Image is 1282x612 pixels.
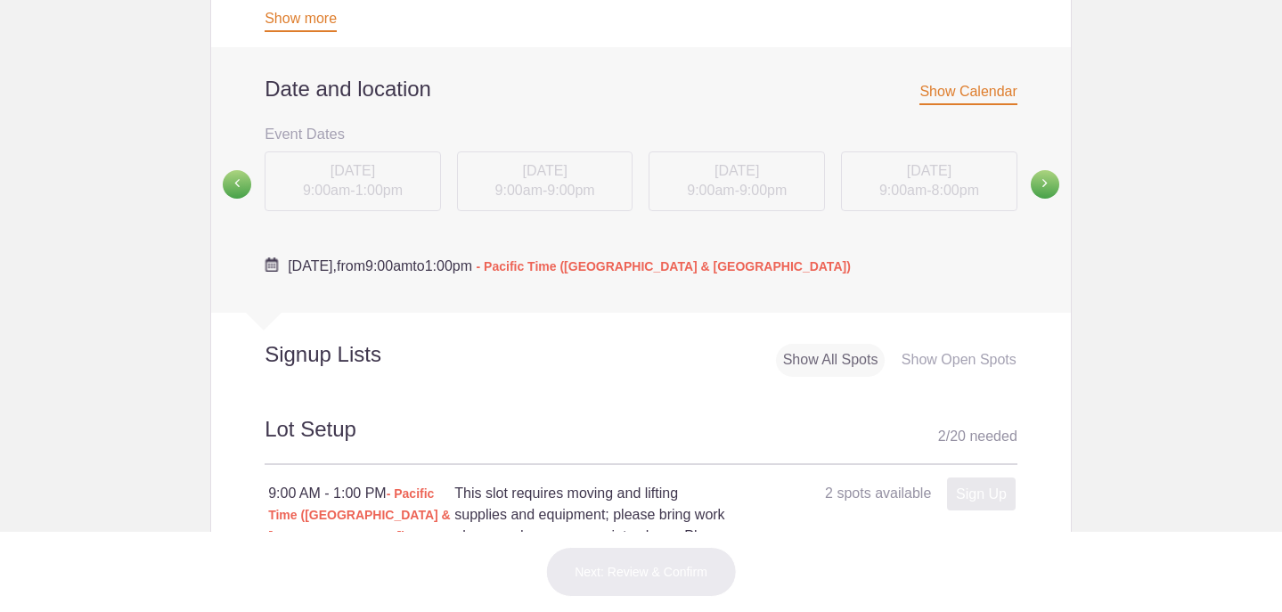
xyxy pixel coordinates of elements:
[776,344,886,377] div: Show All Spots
[919,84,1017,105] span: Show Calendar
[265,11,337,32] a: Show more
[268,486,451,543] span: - Pacific Time ([GEOGRAPHIC_DATA] & [GEOGRAPHIC_DATA])
[477,259,851,273] span: - Pacific Time ([GEOGRAPHIC_DATA] & [GEOGRAPHIC_DATA])
[938,423,1017,450] div: 2 20 needed
[365,258,412,273] span: 9:00am
[268,483,454,547] div: 9:00 AM - 1:00 PM
[265,120,1017,147] h3: Event Dates
[288,258,851,273] span: from to
[265,76,1017,102] h2: Date and location
[425,258,472,273] span: 1:00pm
[894,344,1024,377] div: Show Open Spots
[946,428,950,444] span: /
[825,486,931,501] span: 2 spots available
[211,341,498,368] h2: Signup Lists
[454,483,734,611] h4: This slot requires moving and lifting supplies and equipment; please bring work gloves and wear a...
[265,414,1017,465] h2: Lot Setup
[545,547,737,597] button: Next: Review & Confirm
[288,258,337,273] span: [DATE],
[265,257,279,272] img: Cal purple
